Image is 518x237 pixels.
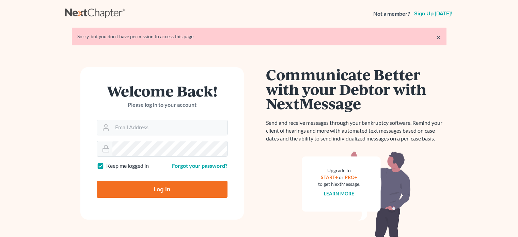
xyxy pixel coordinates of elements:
[112,120,227,135] input: Email Address
[324,191,354,196] a: Learn more
[373,10,410,18] strong: Not a member?
[339,174,344,180] span: or
[318,167,360,174] div: Upgrade to
[77,33,441,40] div: Sorry, but you don't have permission to access this page
[172,162,227,169] a: Forgot your password?
[97,101,227,109] p: Please log in to your account
[266,119,446,143] p: Send and receive messages through your bankruptcy software. Remind your client of hearings and mo...
[106,162,149,170] label: Keep me logged in
[97,181,227,198] input: Log In
[97,84,227,98] h1: Welcome Back!
[266,67,446,111] h1: Communicate Better with your Debtor with NextMessage
[321,174,338,180] a: START+
[413,11,453,16] a: Sign up [DATE]!
[436,33,441,41] a: ×
[345,174,357,180] a: PRO+
[318,181,360,188] div: to get NextMessage.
